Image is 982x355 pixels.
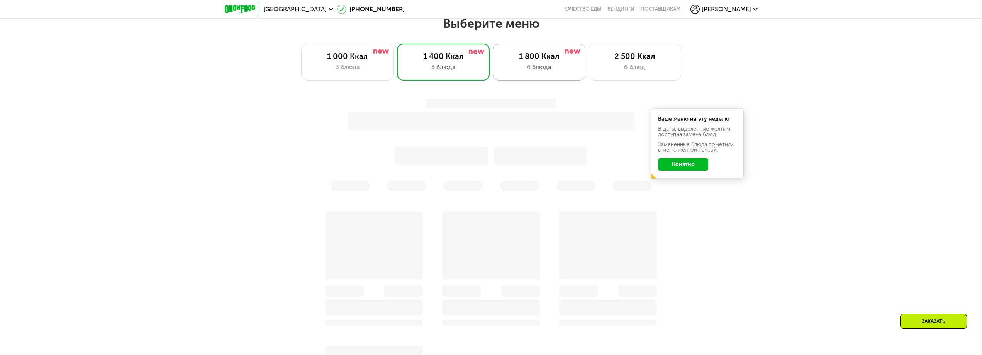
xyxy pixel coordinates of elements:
a: Качество еды [564,6,601,12]
div: 3 блюда [405,63,482,72]
span: [GEOGRAPHIC_DATA] [263,6,327,12]
button: Понятно [658,158,708,171]
div: 6 блюд [597,63,673,72]
a: [PHONE_NUMBER] [337,5,405,14]
div: 4 блюда [501,63,577,72]
h2: Выберите меню [25,16,957,31]
div: поставщикам [641,6,680,12]
div: 1 800 Ккал [501,52,577,61]
span: [PERSON_NAME] [702,6,751,12]
div: Заказать [900,314,967,329]
div: 2 500 Ккал [597,52,673,61]
a: Вендинги [607,6,634,12]
div: Заменённые блюда пометили в меню жёлтой точкой. [658,142,737,153]
div: 1 000 Ккал [309,52,386,61]
div: 1 400 Ккал [405,52,482,61]
div: Ваше меню на эту неделю [658,117,737,122]
div: 3 блюда [309,63,386,72]
div: В даты, выделенные желтым, доступна замена блюд. [658,127,737,137]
